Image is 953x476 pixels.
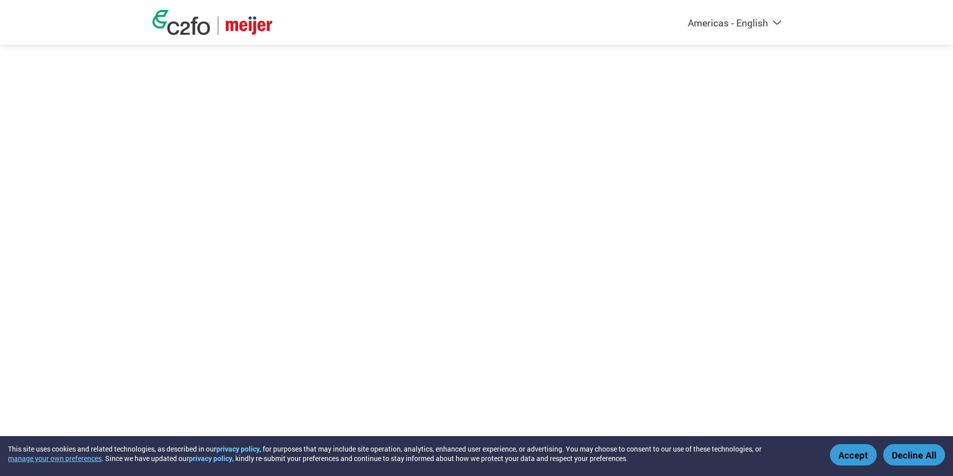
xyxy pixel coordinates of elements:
button: Accept [830,444,877,466]
button: manage your own preferences [8,454,102,463]
a: privacy policy [189,454,232,463]
img: Meijer [226,16,272,35]
a: privacy policy [216,444,260,454]
div: This site uses cookies and related technologies, as described in our , for purposes that may incl... [8,444,815,463]
img: c2fo logo [153,10,210,35]
button: Decline All [883,444,945,466]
